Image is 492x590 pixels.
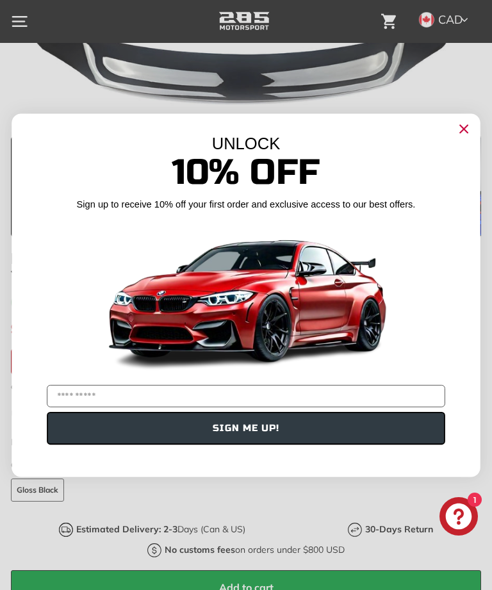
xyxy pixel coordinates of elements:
[99,215,392,380] img: Banner showing BMW 4 Series Body kit
[47,411,445,444] button: SIGN ME UP!
[212,135,281,152] span: UNLOCK
[77,199,416,209] span: Sign up to receive 10% off your first order and exclusive access to our best offers.
[454,119,473,138] button: Close dialog
[436,497,482,539] inbox-online-store-chat: Shopify online store chat
[172,151,320,193] span: 10% Off
[47,384,445,407] input: YOUR EMAIL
